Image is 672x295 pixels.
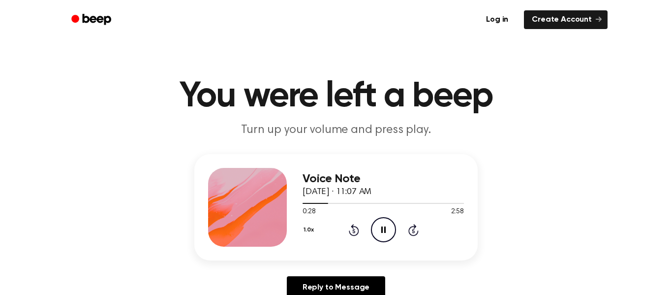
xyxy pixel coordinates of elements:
span: [DATE] · 11:07 AM [303,188,371,197]
span: 2:58 [451,207,464,217]
a: Create Account [524,10,608,29]
h3: Voice Note [303,172,464,186]
a: Beep [64,10,120,30]
a: Log in [476,8,518,31]
h1: You were left a beep [84,79,588,114]
p: Turn up your volume and press play. [147,122,525,138]
button: 1.0x [303,222,317,238]
span: 0:28 [303,207,315,217]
